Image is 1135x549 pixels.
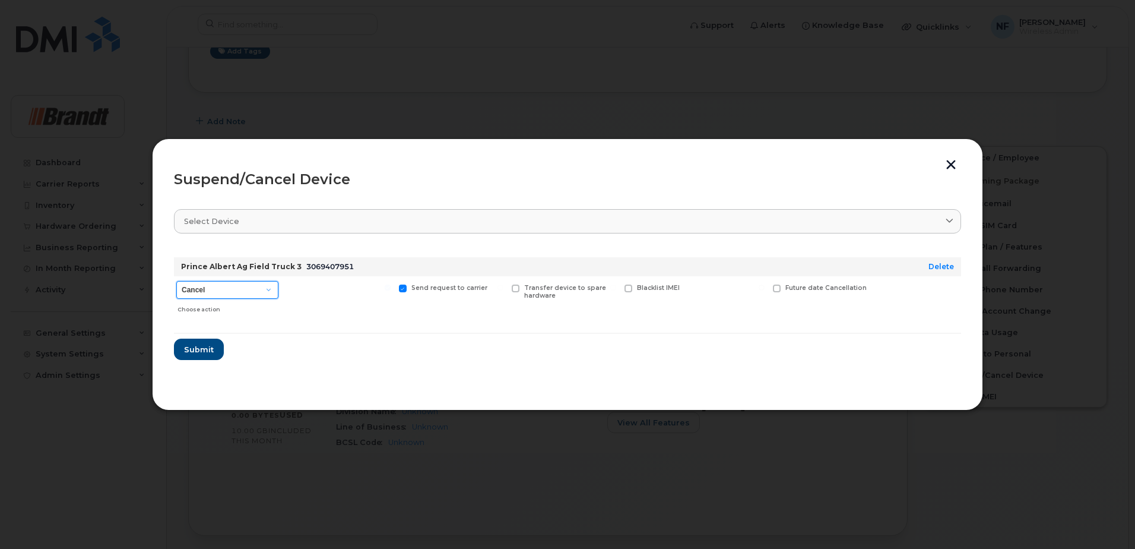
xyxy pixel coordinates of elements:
span: Blacklist IMEI [637,284,680,292]
strong: Prince Albert Ag Field Truck 3 [181,262,302,271]
input: Send request to carrier [385,285,391,291]
input: Transfer device to spare hardware [497,285,503,291]
span: Select device [184,216,239,227]
button: Submit [174,339,224,360]
span: Future date Cancellation [785,284,867,292]
a: Delete [928,262,954,271]
input: Blacklist IMEI [610,285,616,291]
span: Transfer device to spare hardware [524,284,606,299]
span: Submit [184,344,214,355]
span: 3069407951 [306,262,354,271]
div: Suspend/Cancel Device [174,172,961,187]
span: Send request to carrier [411,284,487,292]
div: Choose action [177,300,278,314]
a: Select device [174,209,961,234]
input: Future date Cancellation [759,285,765,291]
